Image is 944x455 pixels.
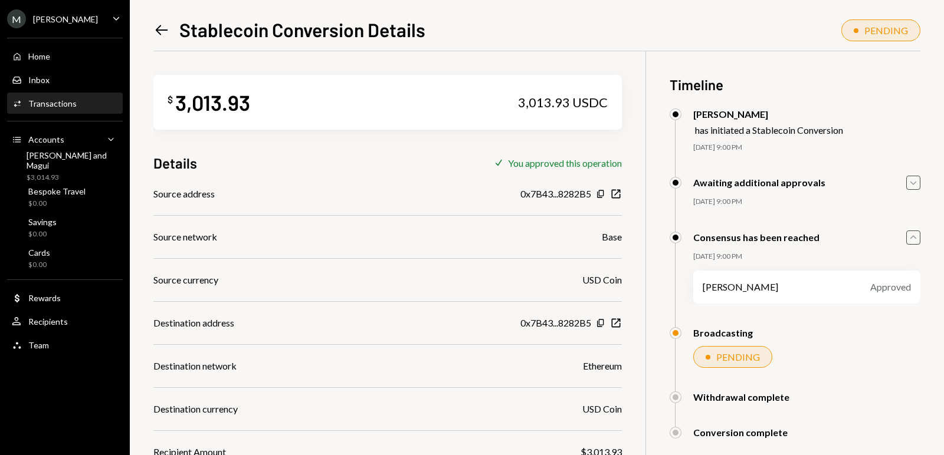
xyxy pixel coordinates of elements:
div: Destination network [153,359,237,373]
div: 0x7B43...8282B5 [520,187,591,201]
div: USD Coin [582,273,622,287]
div: [DATE] 9:00 PM [693,252,920,262]
div: PENDING [716,351,760,362]
div: Consensus has been reached [693,232,820,243]
a: Bespoke Travel$0.00 [7,183,123,211]
div: $0.00 [28,229,57,239]
div: USD Coin [582,402,622,416]
div: [DATE] 9:00 PM [693,197,920,207]
a: Inbox [7,69,123,90]
div: $0.00 [28,260,50,270]
div: Recipients [28,316,68,327]
div: Destination address [153,316,234,330]
div: Accounts [28,134,64,144]
div: Withdrawal complete [693,391,789,403]
div: $0.00 [28,199,86,209]
div: Approved [870,280,911,294]
div: Savings [28,217,57,227]
div: Bespoke Travel [28,186,86,196]
div: Cards [28,248,50,258]
div: Home [28,51,50,61]
div: has initiated a Stablecoin Conversion [695,124,843,136]
div: 3,013.93 USDC [518,94,608,111]
a: Cards$0.00 [7,244,123,272]
div: [DATE] 9:00 PM [693,143,920,153]
div: $ [168,94,173,105]
div: Rewards [28,293,61,303]
div: [PERSON_NAME] and Magui [27,150,118,170]
div: Inbox [28,75,50,85]
div: PENDING [864,25,908,36]
a: Accounts [7,128,123,150]
div: You approved this operation [508,157,622,169]
a: Team [7,334,123,355]
div: M [7,9,26,28]
div: Source address [153,187,215,201]
div: $3,014.93 [27,173,118,183]
div: Broadcasting [693,327,753,338]
div: Ethereum [583,359,622,373]
div: [PERSON_NAME] [33,14,98,24]
div: 3,013.93 [175,89,250,116]
a: [PERSON_NAME] and Magui$3,014.93 [7,152,123,180]
a: Transactions [7,93,123,114]
h1: Stablecoin Conversion Details [179,18,425,41]
div: Base [602,230,622,244]
div: Awaiting additional approvals [693,177,825,188]
div: Source network [153,230,217,244]
a: Savings$0.00 [7,213,123,242]
a: Home [7,45,123,67]
div: Source currency [153,273,218,287]
a: Rewards [7,287,123,308]
a: Recipients [7,311,123,332]
div: Transactions [28,98,77,108]
div: [PERSON_NAME] [693,108,843,120]
div: 0x7B43...8282B5 [520,316,591,330]
div: Destination currency [153,402,238,416]
div: Conversion complete [693,427,788,438]
div: Team [28,340,49,350]
div: [PERSON_NAME] [703,280,778,294]
h3: Details [153,153,197,173]
h3: Timeline [670,75,920,94]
